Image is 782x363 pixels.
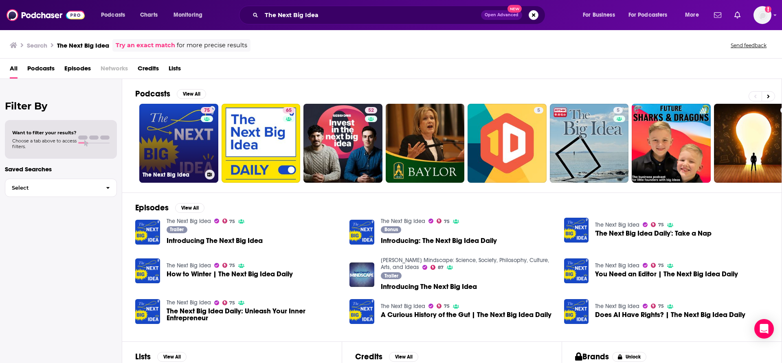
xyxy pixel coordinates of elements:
a: A Curious History of the Gut | The Next Big Idea Daily [349,299,374,324]
a: Show notifications dropdown [711,8,725,22]
a: CreditsView All [355,352,418,362]
a: Credits [138,62,159,79]
span: New [507,5,522,13]
span: 5 [617,107,619,115]
span: Trailer [384,273,398,278]
img: Introducing The Next Big Idea [349,262,374,287]
span: Trailer [170,227,184,232]
a: The Next Big Idea [167,218,211,225]
span: Want to filter your results? [12,130,77,136]
input: Search podcasts, credits, & more... [261,9,481,22]
button: Send feedback [728,42,769,49]
a: The Next Big Idea [167,299,211,306]
span: Charts [140,9,158,21]
a: 75 [222,300,235,305]
a: 75The Next Big Idea [139,104,218,183]
button: Open AdvancedNew [481,10,522,20]
span: 75 [658,304,664,308]
a: 65 [222,104,301,183]
a: Does AI Have Rights? | The Next Big Idea Daily [595,311,745,318]
span: 52 [368,107,374,115]
a: The Next Big Idea [167,262,211,269]
a: Show notifications dropdown [731,8,744,22]
span: 'The Next Big Idea Daily': Take a Nap [595,230,712,237]
a: Introducing The Next Big Idea [381,283,477,290]
a: How to Winter | The Next Big Idea Daily [167,271,293,278]
a: 65 [283,107,295,114]
img: 'The Next Big Idea Daily': Take a Nap [564,218,589,243]
img: You Need an Editor | The Next Big Idea Daily [564,258,589,283]
a: Episodes [64,62,91,79]
h2: Brands [575,352,609,362]
span: 75 [658,223,664,227]
a: Does AI Have Rights? | The Next Big Idea Daily [564,299,589,324]
span: Networks [101,62,128,79]
a: 5 [550,104,629,183]
span: More [685,9,699,21]
a: 5 [613,107,623,114]
p: Saved Searches [5,165,117,173]
a: 75 [651,304,664,308]
a: 75 [201,107,213,114]
h2: Credits [355,352,382,362]
button: View All [175,203,204,213]
img: User Profile [753,6,771,24]
span: 75 [204,107,210,115]
img: The Next Big Idea Daily: Unleash Your Inner Entrepreneur [135,299,160,324]
a: 75 [651,263,664,268]
img: How to Winter | The Next Big Idea Daily [135,258,160,283]
button: open menu [95,9,136,22]
span: Logged in as megcassidy [753,6,771,24]
a: ListsView All [135,352,187,362]
h2: Filter By [5,100,117,112]
span: Introducing The Next Big Idea [167,237,263,244]
a: 75 [222,219,235,223]
span: 75 [444,304,450,308]
img: Introducing: The Next Big Idea Daily [349,220,374,245]
span: 75 [444,220,450,223]
button: open menu [623,9,679,22]
span: 65 [286,107,292,115]
span: Choose a tab above to access filters. [12,138,77,149]
button: View All [177,89,206,99]
span: Introducing: The Next Big Idea Daily [381,237,497,244]
button: open menu [168,9,213,22]
a: 75 [222,263,235,268]
a: EpisodesView All [135,203,204,213]
button: open menu [679,9,709,22]
a: The Next Big Idea [595,221,639,228]
a: Podcasts [27,62,55,79]
button: open menu [577,9,625,22]
span: For Podcasters [628,9,668,21]
button: View All [157,352,187,362]
a: Lists [169,62,181,79]
svg: Add a profile image [765,6,771,13]
a: A Curious History of the Gut | The Next Big Idea Daily [381,311,551,318]
span: 75 [658,264,664,267]
h2: Podcasts [135,89,170,99]
a: 52 [365,107,377,114]
a: 5 [468,104,547,183]
h2: Episodes [135,203,169,213]
span: You Need an Editor | The Next Big Idea Daily [595,271,738,278]
span: 75 [229,220,235,223]
a: 75 [437,219,450,223]
h3: The Next Big Idea [143,171,202,178]
img: Introducing The Next Big Idea [135,220,160,245]
a: The Next Big Idea Daily: Unleash Your Inner Entrepreneur [167,308,340,321]
button: Unlock [612,352,647,362]
button: View All [389,352,418,362]
a: All [10,62,18,79]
